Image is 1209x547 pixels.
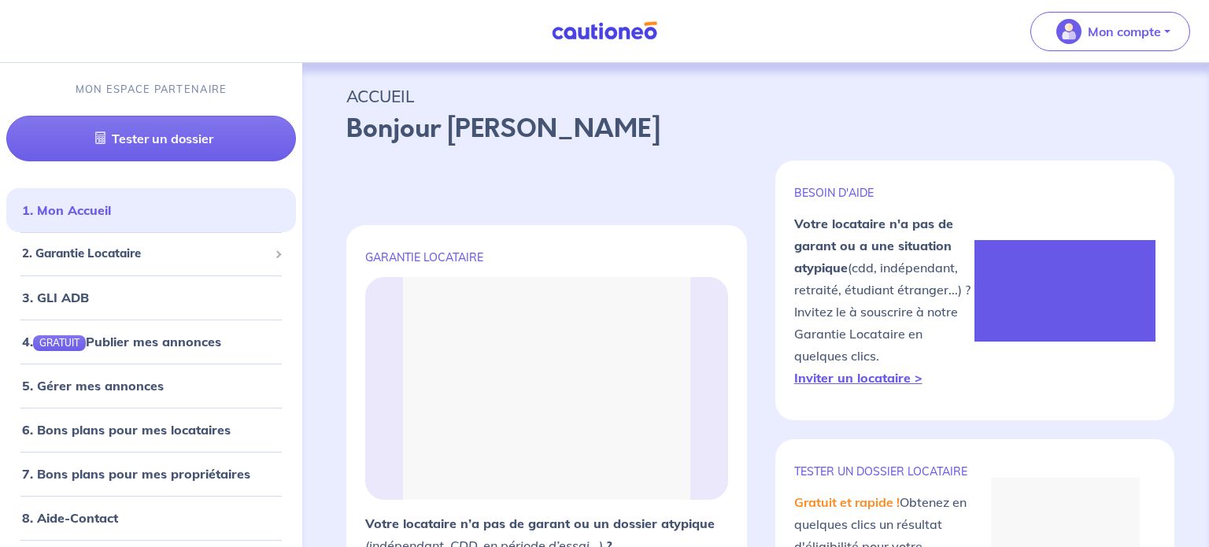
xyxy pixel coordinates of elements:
strong: Votre locataire n’a pas de garant ou un dossier atypique [365,516,715,531]
div: 5. Gérer mes annonces [6,370,296,401]
p: BESOIN D'AIDE [794,186,975,200]
em: Gratuit et rapide ! [794,494,900,510]
div: 4.GRATUITPublier mes annonces [6,326,296,357]
p: GARANTIE LOCATAIRE [365,250,728,264]
p: (cdd, indépendant, retraité, étudiant étranger...) ? Invitez le à souscrire à notre Garantie Loca... [794,213,975,389]
a: Tester un dossier [6,116,296,161]
a: 1. Mon Accueil [22,202,111,218]
a: 7. Bons plans pour mes propriétaires [22,466,250,482]
div: 7. Bons plans pour mes propriétaires [6,458,296,490]
div: 6. Bons plans pour mes locataires [6,414,296,445]
span: 2. Garantie Locataire [22,245,268,263]
div: 2. Garantie Locataire [6,238,296,269]
div: 8. Aide-Contact [6,502,296,534]
p: ACCUEIL [346,82,1165,110]
a: 6. Bons plans pour mes locataires [22,422,231,438]
img: illu_account_valid_menu.svg [1056,19,1081,44]
div: 1. Mon Accueil [6,194,296,226]
p: TESTER un dossier locataire [794,464,975,479]
a: 4.GRATUITPublier mes annonces [22,334,221,349]
div: 3. GLI ADB [6,282,296,313]
p: Bonjour [PERSON_NAME] [346,110,1165,148]
p: Mon compte [1088,22,1161,41]
img: Cautioneo [545,21,664,41]
a: 3. GLI ADB [22,290,89,305]
a: 8. Aide-Contact [22,510,118,526]
p: MON ESPACE PARTENAIRE [76,82,227,97]
strong: Votre locataire n'a pas de garant ou a une situation atypique [794,216,953,275]
button: illu_account_valid_menu.svgMon compte [1030,12,1190,51]
a: Inviter un locataire > [794,370,922,386]
a: 5. Gérer mes annonces [22,378,164,394]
